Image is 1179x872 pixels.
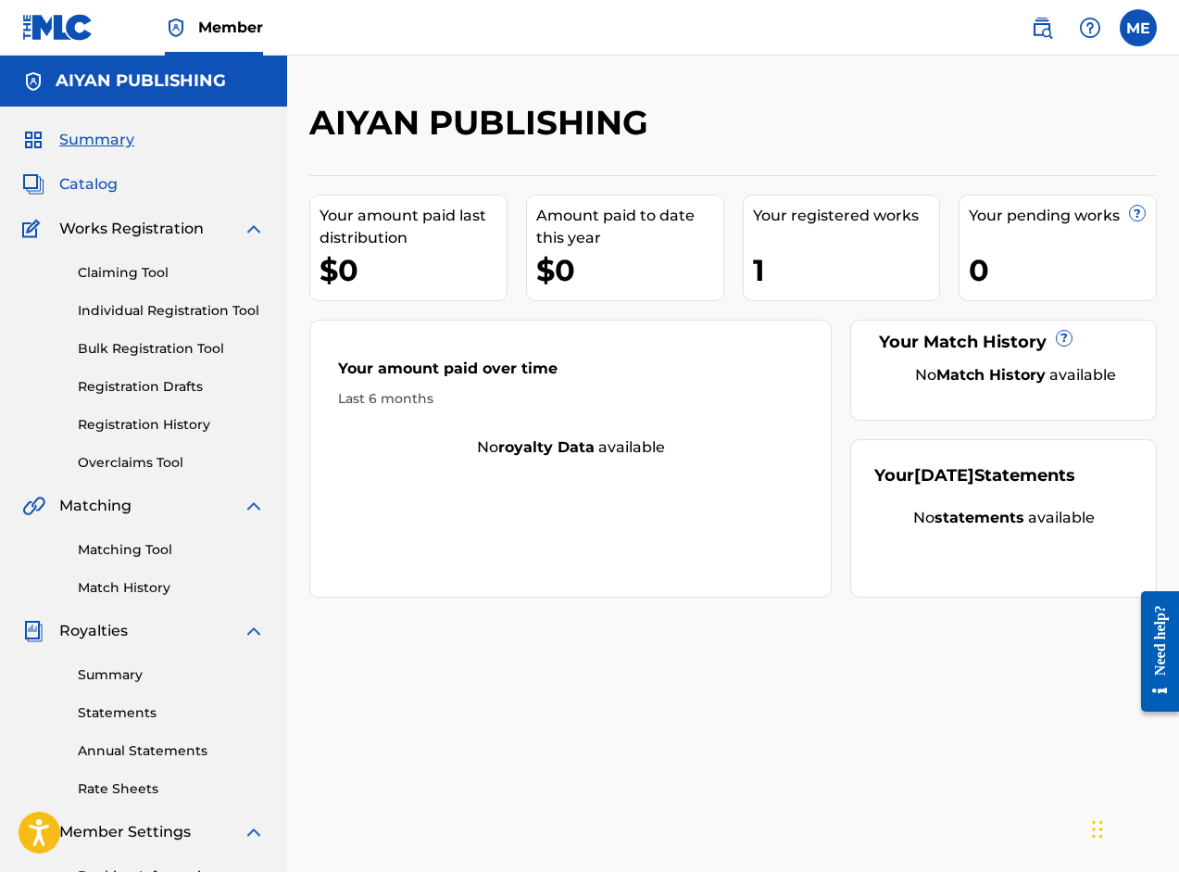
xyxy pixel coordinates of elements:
h2: AIYAN PUBLISHING [309,102,658,144]
img: Top Rightsholder [165,17,187,39]
img: Royalties [22,620,44,642]
strong: statements [934,509,1024,526]
a: Public Search [1023,9,1060,46]
a: Registration Drafts [78,377,265,397]
img: search [1031,17,1053,39]
span: Royalties [59,620,128,642]
span: Member Settings [59,821,191,843]
div: User Menu [1120,9,1157,46]
div: Last 6 months [338,389,803,409]
a: CatalogCatalog [22,173,118,196]
div: Help [1072,9,1109,46]
div: Your Statements [874,463,1075,488]
img: Matching [22,495,45,517]
span: Member [198,17,263,38]
span: Matching [59,495,132,517]
span: Works Registration [59,218,204,240]
strong: Match History [936,366,1046,384]
div: No available [874,507,1133,529]
div: Your Match History [874,330,1133,355]
h5: AIYAN PUBLISHING [56,70,226,92]
img: Accounts [22,70,44,93]
img: expand [243,821,265,843]
a: Summary [78,665,265,685]
strong: royalty data [498,438,595,456]
div: Your registered works [753,205,940,227]
img: MLC Logo [22,14,94,41]
img: expand [243,620,265,642]
span: [DATE] [914,465,974,486]
a: Annual Statements [78,741,265,761]
span: Catalog [59,173,118,196]
div: Your amount paid over time [338,358,803,389]
a: Claiming Tool [78,263,265,283]
span: Summary [59,129,134,151]
div: 1 [753,249,940,291]
a: Rate Sheets [78,779,265,799]
a: Registration History [78,415,265,435]
span: ? [1130,206,1145,221]
div: $0 [320,249,507,291]
img: Works Registration [22,218,46,240]
div: Amount paid to date this year [536,205,723,249]
div: $0 [536,249,723,291]
a: Matching Tool [78,540,265,560]
div: No available [310,436,831,459]
img: Summary [22,129,44,151]
iframe: Resource Center [1127,575,1179,727]
div: Your amount paid last distribution [320,205,507,249]
div: 0 [969,249,1156,291]
img: expand [243,218,265,240]
div: Drag [1092,802,1103,857]
span: ? [1057,331,1072,346]
a: Overclaims Tool [78,453,265,473]
img: Catalog [22,173,44,196]
img: help [1079,17,1101,39]
a: SummarySummary [22,129,134,151]
a: Match History [78,578,265,598]
div: No available [897,364,1133,386]
div: Your pending works [969,205,1156,227]
img: expand [243,495,265,517]
a: Bulk Registration Tool [78,339,265,359]
iframe: Chat Widget [1086,783,1179,872]
a: Individual Registration Tool [78,301,265,321]
a: Statements [78,703,265,723]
